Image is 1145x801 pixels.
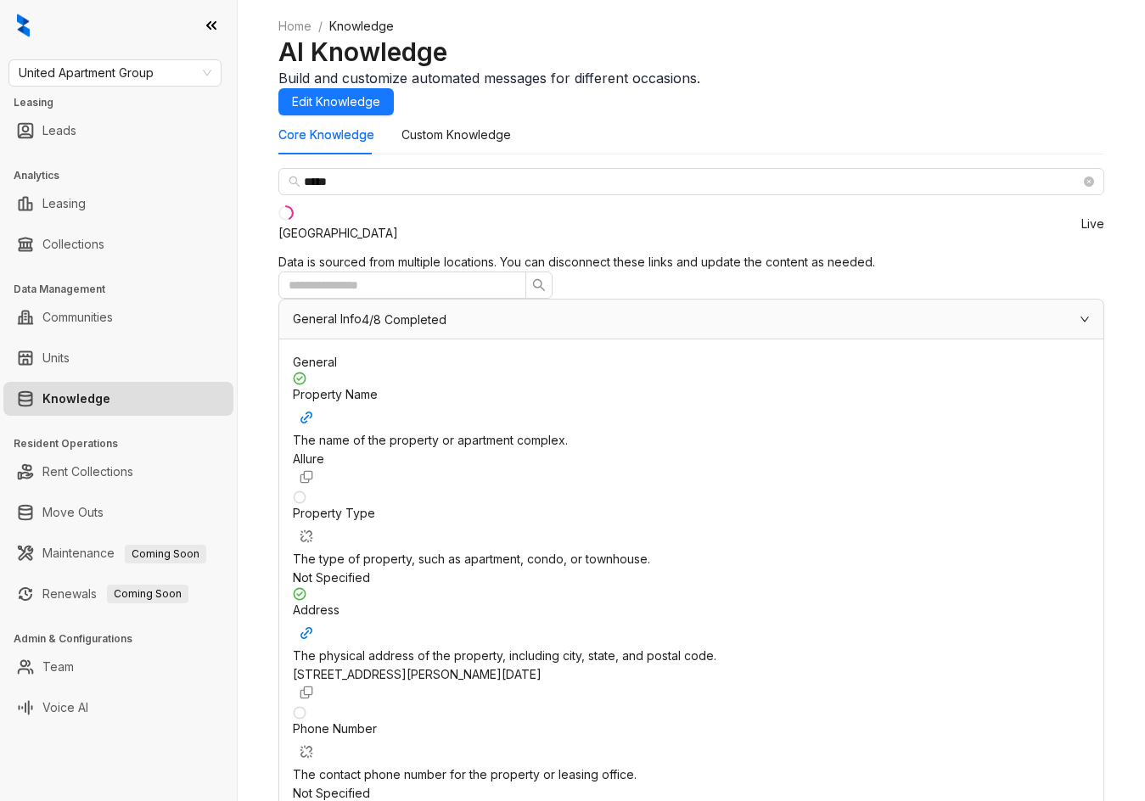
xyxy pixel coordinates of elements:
[107,585,188,603] span: Coming Soon
[278,224,398,243] div: [GEOGRAPHIC_DATA]
[293,601,1090,647] div: Address
[293,765,1090,784] div: The contact phone number for the property or leasing office.
[3,691,233,725] li: Voice AI
[3,187,233,221] li: Leasing
[14,95,237,110] h3: Leasing
[293,720,1090,765] div: Phone Number
[278,253,1104,272] div: Data is sourced from multiple locations. You can disconnect these links and update the content as...
[17,14,30,37] img: logo
[3,496,233,529] li: Move Outs
[3,227,233,261] li: Collections
[125,545,206,563] span: Coming Soon
[14,168,237,183] h3: Analytics
[1080,314,1090,324] span: expanded
[278,126,374,144] div: Core Knowledge
[19,60,211,86] span: United Apartment Group
[3,382,233,416] li: Knowledge
[14,436,237,451] h3: Resident Operations
[401,126,511,144] div: Custom Knowledge
[275,17,315,36] a: Home
[278,88,394,115] button: Edit Knowledge
[42,341,70,375] a: Units
[3,455,233,489] li: Rent Collections
[532,278,546,292] span: search
[292,92,380,111] span: Edit Knowledge
[293,569,1090,587] div: Not Specified
[279,300,1103,339] div: General Info4/8 Completed
[14,282,237,297] h3: Data Management
[293,431,1090,450] div: The name of the property or apartment complex.
[1084,176,1094,187] span: close-circle
[42,650,74,684] a: Team
[278,68,1104,88] div: Build and customize automated messages for different occasions.
[293,311,362,326] span: General Info
[278,36,1104,68] h2: AI Knowledge
[42,455,133,489] a: Rent Collections
[3,577,233,611] li: Renewals
[1081,218,1104,230] span: Live
[42,691,88,725] a: Voice AI
[42,496,104,529] a: Move Outs
[318,17,323,36] li: /
[42,227,104,261] a: Collections
[42,114,76,148] a: Leads
[293,385,1090,431] div: Property Name
[329,19,394,33] span: Knowledge
[14,631,237,647] h3: Admin & Configurations
[3,650,233,684] li: Team
[3,341,233,375] li: Units
[293,665,1090,684] div: [STREET_ADDRESS][PERSON_NAME][DATE]
[3,114,233,148] li: Leads
[293,647,1090,665] div: The physical address of the property, including city, state, and postal code.
[289,176,300,188] span: search
[3,300,233,334] li: Communities
[42,300,113,334] a: Communities
[42,187,86,221] a: Leasing
[293,550,1090,569] div: The type of property, such as apartment, condo, or townhouse.
[293,504,1090,550] div: Property Type
[293,451,324,466] span: Allure
[293,355,337,369] span: General
[42,382,110,416] a: Knowledge
[362,314,446,326] span: 4/8 Completed
[42,577,188,611] a: RenewalsComing Soon
[3,536,233,570] li: Maintenance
